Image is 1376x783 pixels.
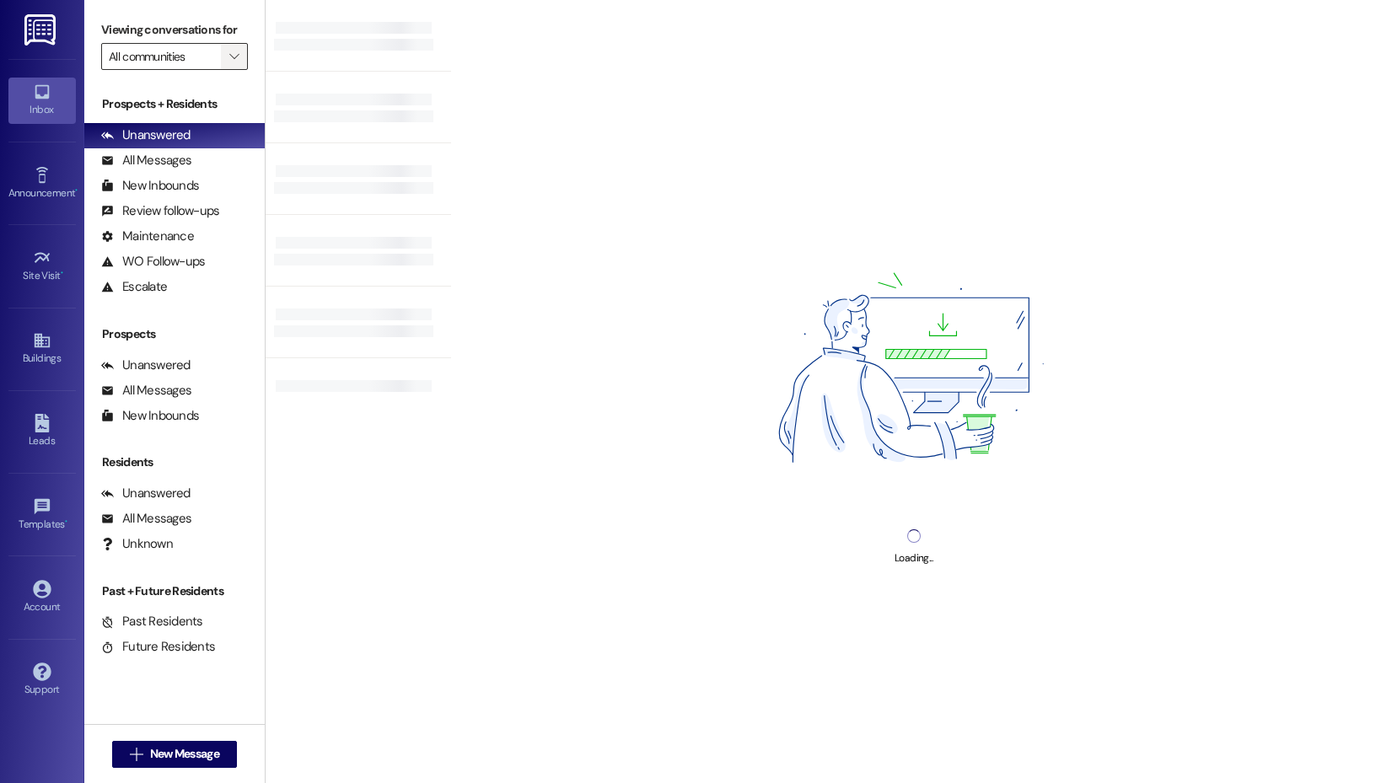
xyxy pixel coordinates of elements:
[24,14,59,46] img: ResiDesk Logo
[8,409,76,454] a: Leads
[101,510,191,528] div: All Messages
[101,638,215,656] div: Future Residents
[101,535,173,553] div: Unknown
[8,326,76,372] a: Buildings
[150,745,219,763] span: New Message
[75,185,78,196] span: •
[101,17,248,43] label: Viewing conversations for
[130,748,142,761] i: 
[895,550,933,567] div: Loading...
[8,575,76,620] a: Account
[101,613,203,630] div: Past Residents
[84,453,265,471] div: Residents
[65,516,67,528] span: •
[8,492,76,538] a: Templates •
[112,741,237,768] button: New Message
[229,50,239,63] i: 
[84,95,265,113] div: Prospects + Residents
[101,253,205,271] div: WO Follow-ups
[8,657,76,703] a: Support
[84,582,265,600] div: Past + Future Residents
[101,357,191,374] div: Unanswered
[101,485,191,502] div: Unanswered
[101,382,191,400] div: All Messages
[101,228,194,245] div: Maintenance
[109,43,221,70] input: All communities
[101,278,167,296] div: Escalate
[101,202,219,220] div: Review follow-ups
[8,244,76,289] a: Site Visit •
[101,126,191,144] div: Unanswered
[84,325,265,343] div: Prospects
[101,177,199,195] div: New Inbounds
[61,267,63,279] span: •
[101,152,191,169] div: All Messages
[8,78,76,123] a: Inbox
[101,407,199,425] div: New Inbounds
